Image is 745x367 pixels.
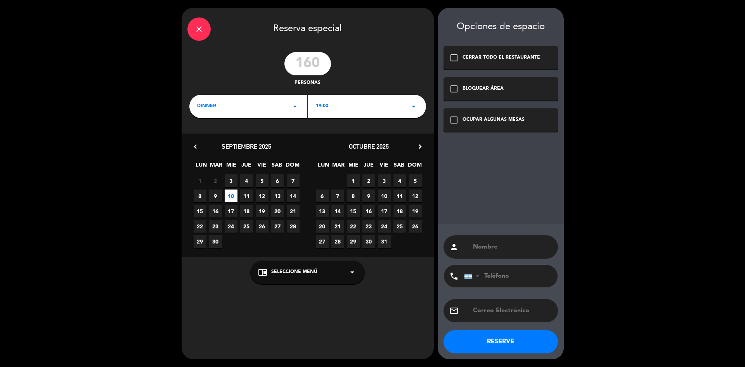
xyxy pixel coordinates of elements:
i: arrow_drop_down [348,268,357,277]
span: 4 [240,174,253,187]
span: 13 [316,205,329,217]
span: 25 [393,220,406,233]
i: check_box_outline_blank [449,115,459,125]
input: Correo Electrónico [472,305,552,316]
span: 6 [316,190,329,202]
span: 27 [271,220,284,233]
span: LUN [195,160,208,173]
span: 19 [409,205,422,217]
span: octubre 2025 [349,143,389,150]
span: VIE [255,160,268,173]
i: email [449,306,459,315]
span: 15 [194,205,206,217]
span: 22 [194,220,206,233]
span: 31 [378,235,391,248]
span: 16 [209,205,222,217]
div: OCUPAR ALGUNAS MESAS [463,116,525,124]
span: LUN [317,160,330,173]
span: 30 [209,235,222,248]
span: 17 [225,205,237,217]
span: dinner [197,103,216,110]
span: 20 [271,205,284,217]
input: Teléfono [464,265,549,287]
div: CERRAR TODO EL RESTAURANTE [463,54,540,62]
span: 12 [256,190,269,202]
span: septiembre 2025 [222,143,271,150]
span: 10 [378,190,391,202]
span: Seleccione Menú [271,268,317,276]
span: 5 [256,174,269,187]
span: 3 [225,174,237,187]
span: 17 [378,205,391,217]
span: JUE [240,160,253,173]
i: chevron_right [416,143,424,151]
input: Nombre [472,242,552,252]
span: 30 [362,235,375,248]
span: 23 [362,220,375,233]
span: 10 [225,190,237,202]
span: SAB [270,160,283,173]
div: BLOQUEAR ÁREA [463,85,504,93]
span: 14 [287,190,300,202]
span: JUE [362,160,375,173]
span: 21 [331,220,344,233]
span: 9 [209,190,222,202]
span: personas [295,79,321,87]
span: 15 [347,205,360,217]
span: 26 [256,220,269,233]
i: person [449,242,459,252]
span: 29 [347,235,360,248]
button: RESERVE [444,330,558,353]
div: Opciones de espacio [444,21,558,33]
span: 24 [378,220,391,233]
span: 23 [209,220,222,233]
span: MAR [210,160,223,173]
span: 28 [331,235,344,248]
span: MIE [225,160,238,173]
span: 8 [347,190,360,202]
i: chevron_left [191,143,199,151]
span: 18 [240,205,253,217]
span: 9 [362,190,375,202]
div: Argentina: +54 [464,265,482,287]
i: close [194,24,204,34]
span: 7 [287,174,300,187]
span: 8 [194,190,206,202]
span: 7 [331,190,344,202]
span: 25 [240,220,253,233]
span: 5 [409,174,422,187]
span: DOM [286,160,298,173]
span: 16 [362,205,375,217]
span: 11 [240,190,253,202]
span: 27 [316,235,329,248]
span: 1 [194,174,206,187]
input: 0 [284,52,331,75]
span: 29 [194,235,206,248]
i: check_box_outline_blank [449,53,459,63]
span: 3 [378,174,391,187]
i: arrow_drop_down [290,102,300,111]
span: 20 [316,220,329,233]
span: VIE [378,160,390,173]
span: SAB [393,160,405,173]
span: 24 [225,220,237,233]
span: DOM [408,160,421,173]
span: 21 [287,205,300,217]
span: 13 [271,190,284,202]
span: MAR [332,160,345,173]
span: 28 [287,220,300,233]
span: 11 [393,190,406,202]
span: 2 [209,174,222,187]
div: Reserva especial [182,8,434,48]
span: 1 [347,174,360,187]
i: chrome_reader_mode [258,268,267,277]
i: arrow_drop_down [409,102,418,111]
span: MIE [347,160,360,173]
span: 19:00 [316,103,328,110]
span: 14 [331,205,344,217]
span: 12 [409,190,422,202]
span: 26 [409,220,422,233]
span: 19 [256,205,269,217]
span: 22 [347,220,360,233]
i: phone [449,271,459,281]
